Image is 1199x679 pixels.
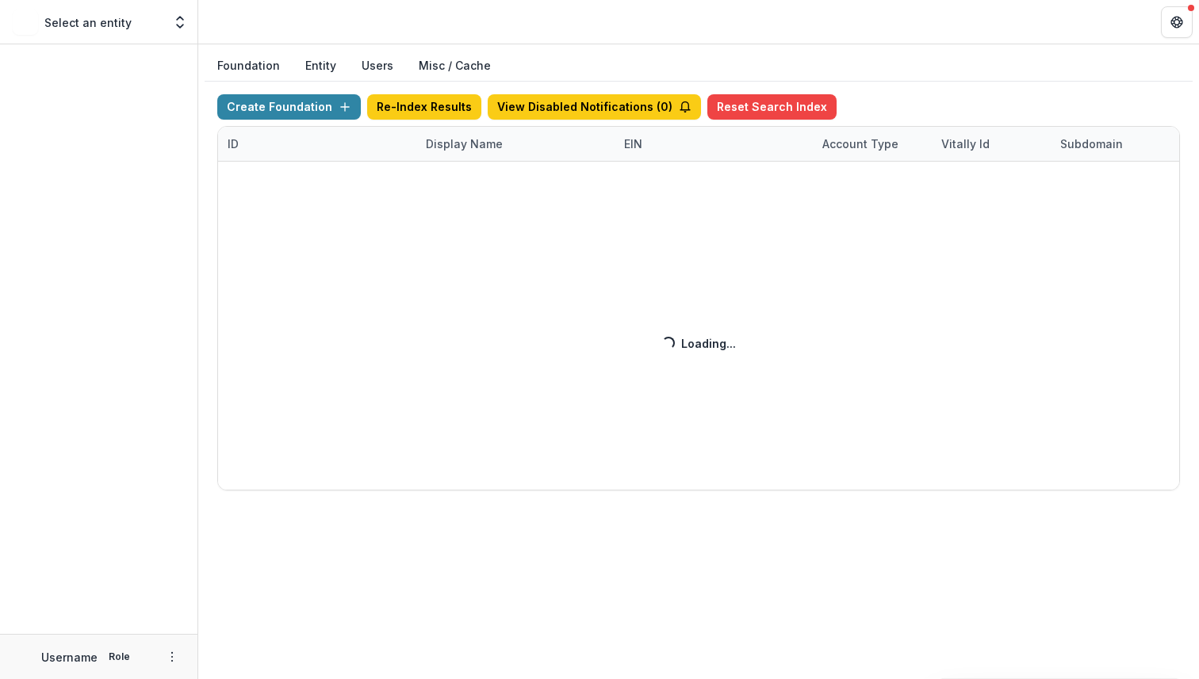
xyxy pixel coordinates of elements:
[1161,6,1193,38] button: Get Help
[406,51,504,82] button: Misc / Cache
[349,51,406,82] button: Users
[169,6,191,38] button: Open entity switcher
[44,14,132,31] p: Select an entity
[163,647,182,666] button: More
[293,51,349,82] button: Entity
[41,649,98,666] p: Username
[205,51,293,82] button: Foundation
[104,650,135,664] p: Role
